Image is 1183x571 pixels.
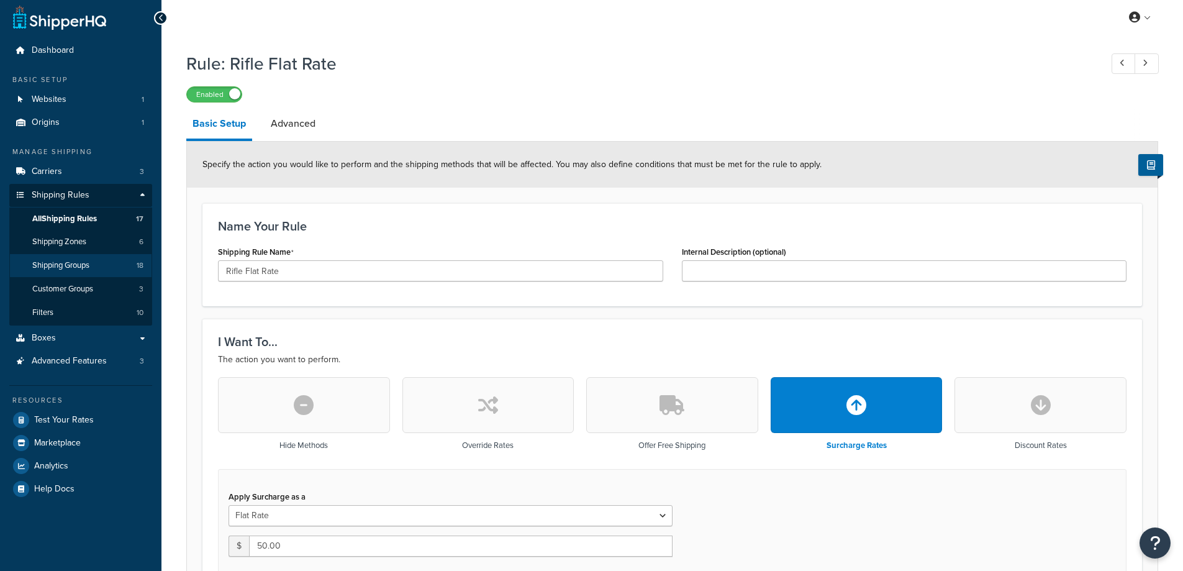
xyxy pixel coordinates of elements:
[9,301,152,324] li: Filters
[9,160,152,183] a: Carriers3
[9,301,152,324] a: Filters10
[218,352,1126,367] p: The action you want to perform.
[9,208,152,231] a: AllShipping Rules17
[32,167,62,177] span: Carriers
[32,284,93,295] span: Customer Groups
[218,247,294,257] label: Shipping Rule Name
[229,536,249,557] span: $
[140,356,144,367] span: 3
[638,441,705,450] h3: Offer Free Shipping
[34,484,75,495] span: Help Docs
[9,350,152,373] li: Advanced Features
[32,237,86,247] span: Shipping Zones
[139,284,143,295] span: 3
[32,117,60,128] span: Origins
[142,117,144,128] span: 1
[827,441,887,450] h3: Surcharge Rates
[9,184,152,207] a: Shipping Rules
[9,395,152,406] div: Resources
[137,308,143,318] span: 10
[9,350,152,373] a: Advanced Features3
[279,441,328,450] h3: Hide Methods
[32,214,97,224] span: All Shipping Rules
[186,52,1089,76] h1: Rule: Rifle Flat Rate
[9,160,152,183] li: Carriers
[9,455,152,477] a: Analytics
[9,478,152,500] a: Help Docs
[682,247,786,257] label: Internal Description (optional)
[9,88,152,111] a: Websites1
[9,278,152,301] li: Customer Groups
[139,237,143,247] span: 6
[187,87,242,102] label: Enabled
[32,356,107,367] span: Advanced Features
[9,278,152,301] a: Customer Groups3
[32,260,89,271] span: Shipping Groups
[1140,528,1171,559] button: Open Resource Center
[9,184,152,326] li: Shipping Rules
[9,231,152,254] li: Shipping Zones
[9,409,152,431] a: Test Your Rates
[9,75,152,85] div: Basic Setup
[9,231,152,254] a: Shipping Zones6
[32,308,53,318] span: Filters
[1135,53,1159,74] a: Next Record
[9,254,152,277] li: Shipping Groups
[9,254,152,277] a: Shipping Groups18
[202,158,822,171] span: Specify the action you would like to perform and the shipping methods that will be affected. You ...
[140,167,144,177] span: 3
[229,492,306,501] label: Apply Surcharge as a
[137,260,143,271] span: 18
[9,147,152,157] div: Manage Shipping
[32,333,56,344] span: Boxes
[462,441,514,450] h3: Override Rates
[34,461,68,472] span: Analytics
[34,438,81,449] span: Marketplace
[218,335,1126,349] h3: I Want To...
[1112,53,1136,74] a: Previous Record
[265,109,322,139] a: Advanced
[9,432,152,454] a: Marketplace
[186,109,252,141] a: Basic Setup
[34,415,94,426] span: Test Your Rates
[1015,441,1067,450] h3: Discount Rates
[218,219,1126,233] h3: Name Your Rule
[32,45,74,56] span: Dashboard
[142,94,144,105] span: 1
[9,327,152,350] a: Boxes
[9,111,152,134] a: Origins1
[32,190,89,201] span: Shipping Rules
[9,88,152,111] li: Websites
[136,214,143,224] span: 17
[9,39,152,62] a: Dashboard
[32,94,66,105] span: Websites
[9,111,152,134] li: Origins
[1138,154,1163,176] button: Show Help Docs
